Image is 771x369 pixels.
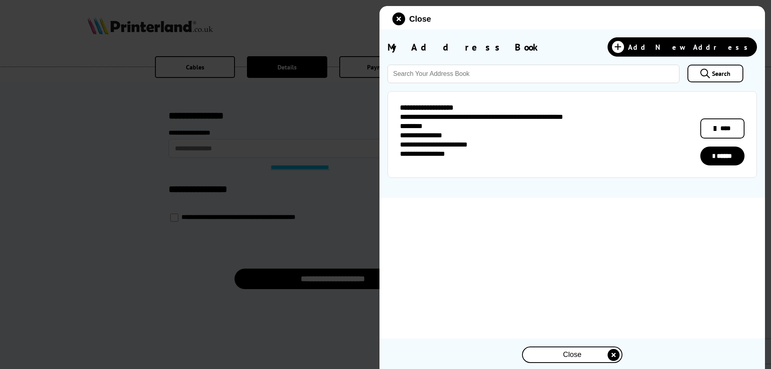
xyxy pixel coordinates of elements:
[522,347,622,363] button: close modal
[712,69,730,77] span: Search
[388,65,679,83] input: Search Your Address Book
[628,43,753,52] span: Add New Address
[392,12,431,25] button: close modal
[687,65,743,82] a: Search
[388,41,543,53] span: My Address Book
[563,351,581,359] span: Close
[409,14,431,24] span: Close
